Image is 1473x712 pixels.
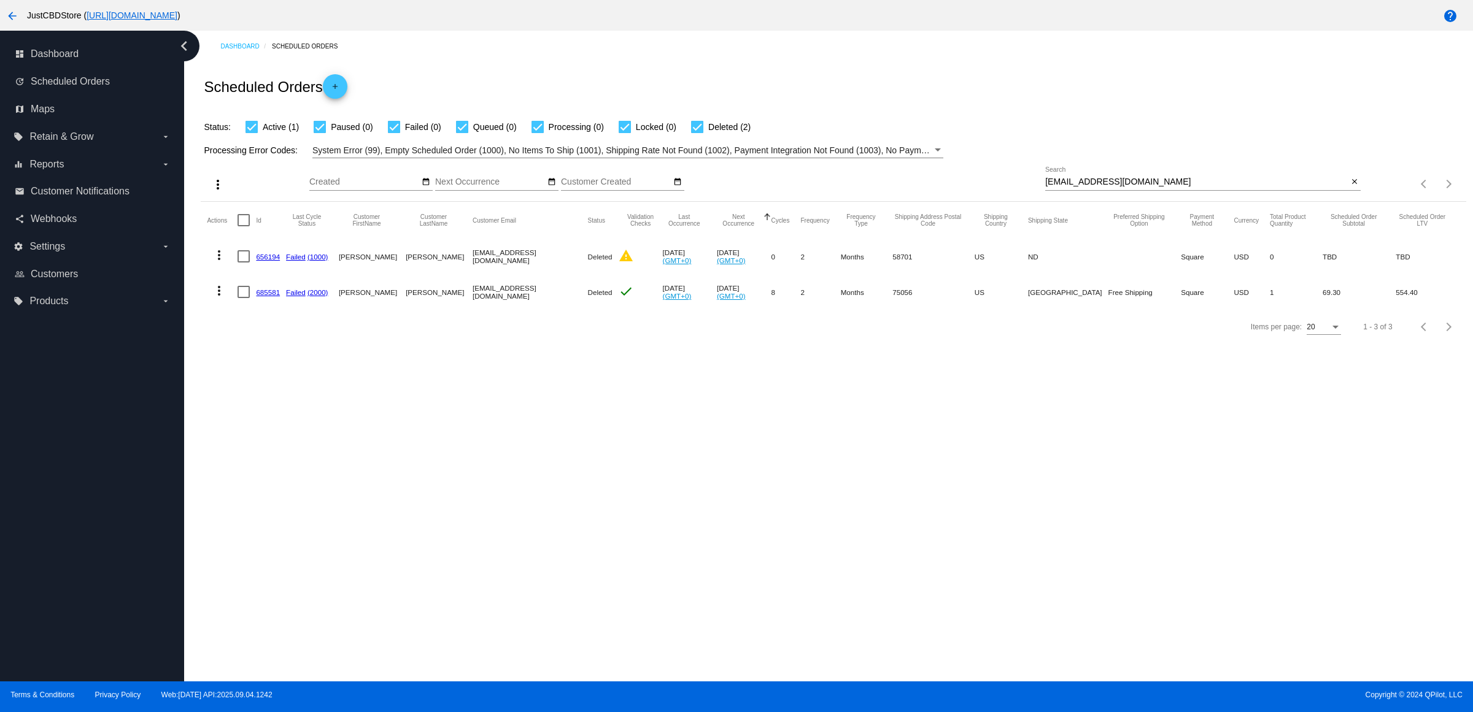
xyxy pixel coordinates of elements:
[1323,239,1396,274] mat-cell: TBD
[1270,274,1323,310] mat-cell: 1
[1108,213,1170,227] button: Change sorting for PreferredShippingOption
[272,37,349,56] a: Scheduled Orders
[309,177,420,187] input: Created
[339,274,406,310] mat-cell: [PERSON_NAME]
[15,209,171,229] a: share Webhooks
[717,213,760,227] button: Change sorting for NextOccurrenceUtc
[27,10,180,20] span: JustCBDStore ( )
[1307,323,1315,331] span: 20
[1307,323,1341,332] mat-select: Items per page:
[1323,274,1396,310] mat-cell: 69.30
[161,296,171,306] i: arrow_drop_down
[328,82,342,97] mat-icon: add
[663,213,706,227] button: Change sorting for LastOccurrenceUtc
[204,122,231,132] span: Status:
[1028,239,1108,274] mat-cell: ND
[31,48,79,59] span: Dashboard
[717,292,746,300] a: (GMT+0)
[619,284,633,299] mat-icon: check
[1270,239,1323,274] mat-cell: 0
[161,691,273,699] a: Web:[DATE] API:2025.09.04.1242
[619,248,633,263] mat-icon: warning
[31,186,130,197] span: Customer Notifications
[892,239,975,274] mat-cell: 58701
[1443,9,1458,23] mat-icon: help
[15,99,171,119] a: map Maps
[256,216,261,224] button: Change sorting for Id
[31,269,78,280] span: Customers
[161,132,171,142] i: arrow_drop_down
[1028,216,1068,224] button: Change sorting for ShippingState
[588,253,613,261] span: Deleted
[1028,274,1108,310] mat-cell: [GEOGRAPHIC_DATA]
[204,145,298,155] span: Processing Error Codes:
[256,288,280,296] a: 685581
[1181,213,1223,227] button: Change sorting for PaymentMethod.Type
[174,36,194,56] i: chevron_left
[286,253,306,261] a: Failed
[1323,213,1385,227] button: Change sorting for Subtotal
[892,213,964,227] button: Change sorting for ShippingPostcode
[673,177,682,187] mat-icon: date_range
[263,120,299,134] span: Active (1)
[15,182,171,201] a: email Customer Notifications
[1350,177,1359,187] mat-icon: close
[1234,239,1270,274] mat-cell: USD
[800,216,829,224] button: Change sorting for Frequency
[663,239,717,274] mat-cell: [DATE]
[307,253,328,261] a: (1000)
[31,213,77,224] span: Webhooks
[663,256,692,264] a: (GMT+0)
[29,296,68,307] span: Products
[1396,239,1459,274] mat-cell: TBD
[14,132,23,142] i: local_offer
[29,241,65,252] span: Settings
[14,296,23,306] i: local_offer
[771,239,800,274] mat-cell: 0
[207,202,238,239] mat-header-cell: Actions
[1251,323,1302,331] div: Items per page:
[771,216,789,224] button: Change sorting for Cycles
[406,239,473,274] mat-cell: [PERSON_NAME]
[800,239,840,274] mat-cell: 2
[406,213,462,227] button: Change sorting for CustomerLastName
[619,202,663,239] mat-header-cell: Validation Checks
[561,177,671,187] input: Customer Created
[1437,172,1461,196] button: Next page
[549,120,604,134] span: Processing (0)
[1412,315,1437,339] button: Previous page
[29,159,64,170] span: Reports
[1270,202,1323,239] mat-header-cell: Total Product Quantity
[256,253,280,261] a: 656194
[473,120,517,134] span: Queued (0)
[406,274,473,310] mat-cell: [PERSON_NAME]
[1181,239,1234,274] mat-cell: Square
[405,120,441,134] span: Failed (0)
[31,104,55,115] span: Maps
[212,248,226,262] mat-icon: more_vert
[771,274,800,310] mat-cell: 8
[588,288,613,296] span: Deleted
[339,213,395,227] button: Change sorting for CustomerFirstName
[161,159,171,169] i: arrow_drop_down
[212,283,226,298] mat-icon: more_vert
[717,274,771,310] mat-cell: [DATE]
[975,239,1028,274] mat-cell: US
[307,288,328,296] a: (2000)
[975,213,1017,227] button: Change sorting for ShippingCountry
[14,242,23,251] i: settings
[473,274,588,310] mat-cell: [EMAIL_ADDRESS][DOMAIN_NAME]
[663,274,717,310] mat-cell: [DATE]
[975,274,1028,310] mat-cell: US
[15,264,171,284] a: people_outline Customers
[1234,216,1259,224] button: Change sorting for CurrencyIso
[1234,274,1270,310] mat-cell: USD
[31,76,110,87] span: Scheduled Orders
[435,177,546,187] input: Next Occurrence
[220,37,272,56] a: Dashboard
[841,274,893,310] mat-cell: Months
[841,239,893,274] mat-cell: Months
[1108,274,1181,310] mat-cell: Free Shipping
[211,177,225,192] mat-icon: more_vert
[14,159,23,169] i: equalizer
